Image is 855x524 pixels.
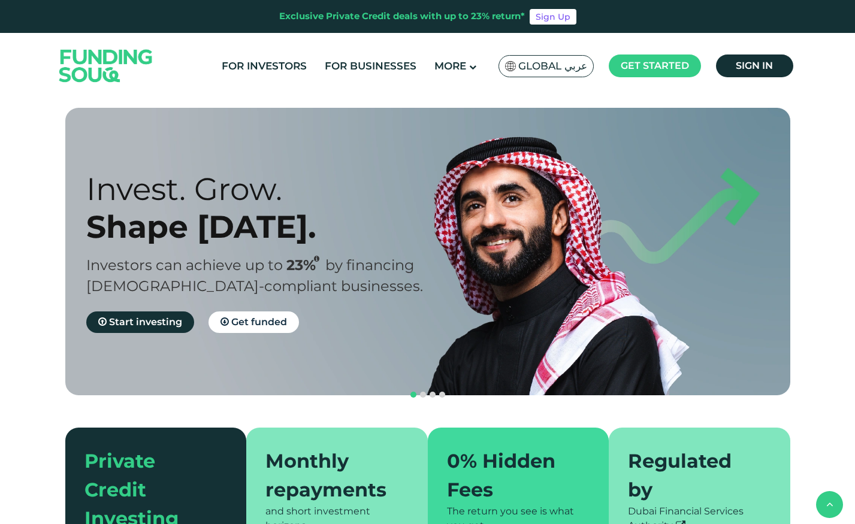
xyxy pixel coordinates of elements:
[314,256,319,262] i: 23% IRR (expected) ~ 15% Net yield (expected)
[816,491,843,518] button: back
[219,56,310,76] a: For Investors
[279,10,525,23] div: Exclusive Private Credit deals with up to 23% return*
[209,311,299,333] a: Get funded
[428,390,437,399] button: navigation
[447,447,576,504] div: 0% Hidden Fees
[628,447,757,504] div: Regulated by
[530,9,576,25] a: Sign Up
[109,316,182,328] span: Start investing
[505,61,516,71] img: SA Flag
[518,59,587,73] span: Global عربي
[736,60,773,71] span: Sign in
[286,256,325,274] span: 23%
[437,390,447,399] button: navigation
[86,208,449,246] div: Shape [DATE].
[86,170,449,208] div: Invest. Grow.
[409,390,418,399] button: navigation
[86,311,194,333] a: Start investing
[716,54,793,77] a: Sign in
[86,256,283,274] span: Investors can achieve up to
[418,390,428,399] button: navigation
[231,316,287,328] span: Get funded
[434,60,466,72] span: More
[265,447,394,504] div: Monthly repayments
[322,56,419,76] a: For Businesses
[621,60,689,71] span: Get started
[47,35,165,96] img: Logo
